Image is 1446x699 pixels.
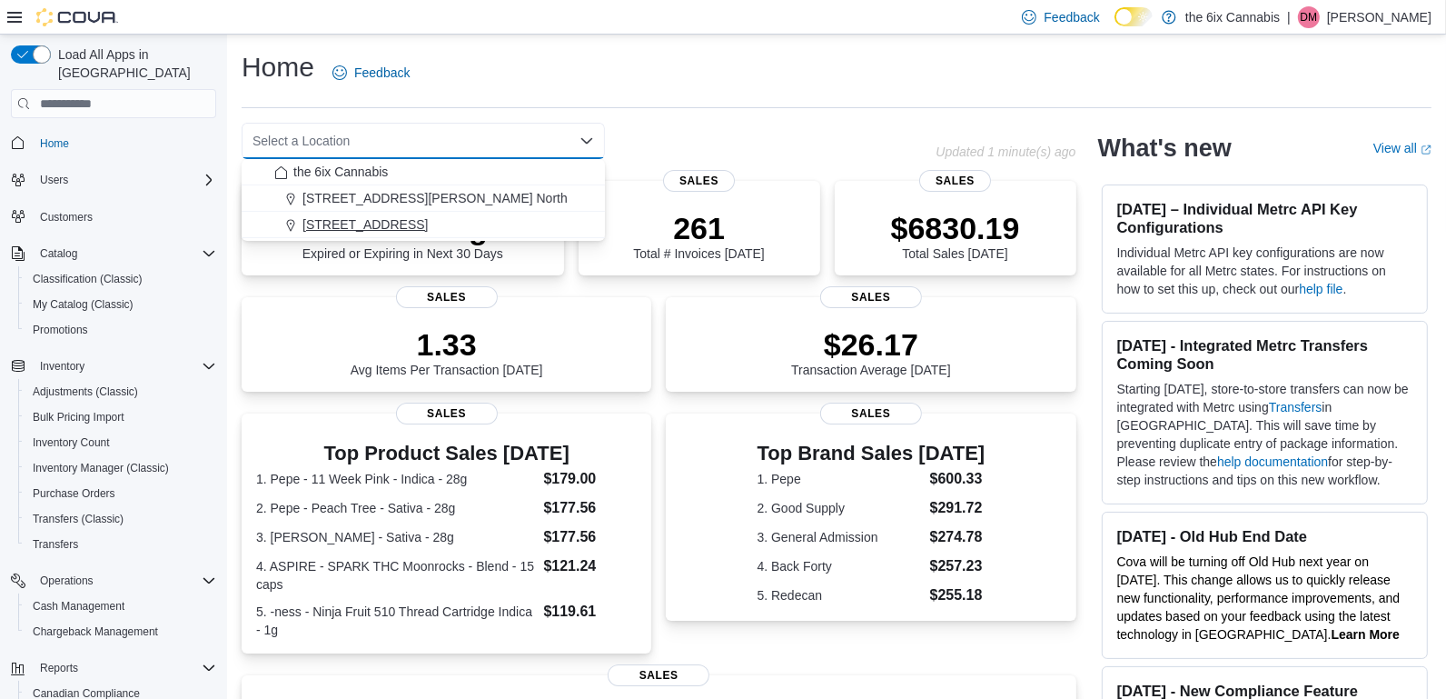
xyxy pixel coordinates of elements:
button: Bulk Pricing Import [18,404,223,430]
span: Purchase Orders [25,483,216,504]
button: Operations [4,568,223,594]
button: Inventory Count [18,430,223,455]
span: Cash Management [33,599,124,614]
a: Chargeback Management [25,621,165,643]
p: the 6ix Cannabis [1185,6,1280,28]
button: Purchase Orders [18,481,223,506]
a: Purchase Orders [25,483,123,504]
button: Chargeback Management [18,619,223,644]
img: Cova [36,8,118,26]
span: Transfers [25,534,216,555]
span: [STREET_ADDRESS] [302,215,428,234]
h2: What's new [1098,134,1232,163]
span: Customers [33,205,216,228]
dd: $177.56 [543,497,637,519]
h3: [DATE] - Old Hub End Date [1117,527,1412,545]
a: Promotions [25,319,95,341]
button: Reports [33,657,85,679]
span: Users [40,173,68,187]
dd: $177.56 [543,526,637,548]
dd: $274.78 [930,526,985,548]
a: Learn More [1332,627,1400,642]
span: Catalog [40,246,77,261]
a: Transfers [1269,400,1322,414]
button: Customers [4,204,223,230]
h3: Top Brand Sales [DATE] [758,443,985,464]
a: Inventory Manager (Classic) [25,457,176,479]
span: Promotions [25,319,216,341]
button: My Catalog (Classic) [18,292,223,317]
a: help documentation [1217,454,1328,469]
dd: $121.24 [543,555,637,577]
span: Sales [396,286,498,308]
div: Transaction Average [DATE] [791,326,951,377]
span: Load All Apps in [GEOGRAPHIC_DATA] [51,45,216,82]
button: Catalog [4,241,223,266]
span: Users [33,169,216,191]
h1: Home [242,49,314,85]
div: Dhwanit Modi [1298,6,1320,28]
span: [STREET_ADDRESS][PERSON_NAME] North [302,189,568,207]
span: Inventory Manager (Classic) [33,461,169,475]
span: Operations [33,570,216,592]
button: Transfers (Classic) [18,506,223,532]
span: Dark Mode [1114,26,1115,27]
dd: $600.33 [930,468,985,490]
dt: 1. Pepe - 11 Week Pink - Indica - 28g [256,470,536,488]
span: Home [33,131,216,154]
p: $26.17 [791,326,951,363]
dd: $291.72 [930,497,985,519]
svg: External link [1421,145,1431,155]
button: Classification (Classic) [18,266,223,292]
dt: 5. -ness - Ninja Fruit 510 Thread Cartridge Indica - 1g [256,603,536,639]
div: Avg Items Per Transaction [DATE] [351,326,543,377]
a: View allExternal link [1373,141,1431,155]
span: Transfers (Classic) [33,512,124,526]
a: Transfers (Classic) [25,508,131,530]
span: Bulk Pricing Import [25,406,216,428]
dd: $255.18 [930,584,985,606]
a: Cash Management [25,595,132,617]
span: Classification (Classic) [25,268,216,290]
span: Catalog [33,243,216,265]
div: Total # Invoices [DATE] [633,210,764,261]
button: Cash Management [18,594,223,619]
dt: 3. General Admission [758,528,923,546]
dt: 3. [PERSON_NAME] - Sativa - 28g [256,528,536,546]
dd: $257.23 [930,555,985,577]
dd: $179.00 [543,468,637,490]
a: Bulk Pricing Import [25,406,132,428]
p: Individual Metrc API key configurations are now available for all Metrc states. For instructions ... [1117,244,1412,298]
a: Adjustments (Classic) [25,381,145,403]
p: Updated 1 minute(s) ago [936,145,1075,159]
span: Inventory [40,359,84,374]
span: Reports [40,661,78,675]
a: Classification (Classic) [25,268,150,290]
h3: [DATE] – Individual Metrc API Key Configurations [1117,200,1412,236]
span: My Catalog (Classic) [25,294,216,315]
button: Reports [4,655,223,681]
span: Inventory Manager (Classic) [25,457,216,479]
span: My Catalog (Classic) [33,297,134,312]
dd: $119.61 [543,601,637,623]
span: Chargeback Management [33,624,158,639]
span: Sales [608,664,709,686]
span: Chargeback Management [25,621,216,643]
span: Reports [33,657,216,679]
span: Sales [820,403,922,424]
span: Sales [396,403,498,424]
h3: [DATE] - Integrated Metrc Transfers Coming Soon [1117,336,1412,373]
a: help file [1299,282,1342,296]
div: Total Sales [DATE] [891,210,1020,261]
span: Feedback [1044,8,1099,26]
span: DM [1301,6,1318,28]
p: $6830.19 [891,210,1020,246]
button: the 6ix Cannabis [242,159,605,185]
button: Transfers [18,532,223,557]
span: Adjustments (Classic) [33,384,138,399]
span: Adjustments (Classic) [25,381,216,403]
a: Customers [33,206,100,228]
span: Transfers (Classic) [25,508,216,530]
span: Sales [663,170,736,192]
